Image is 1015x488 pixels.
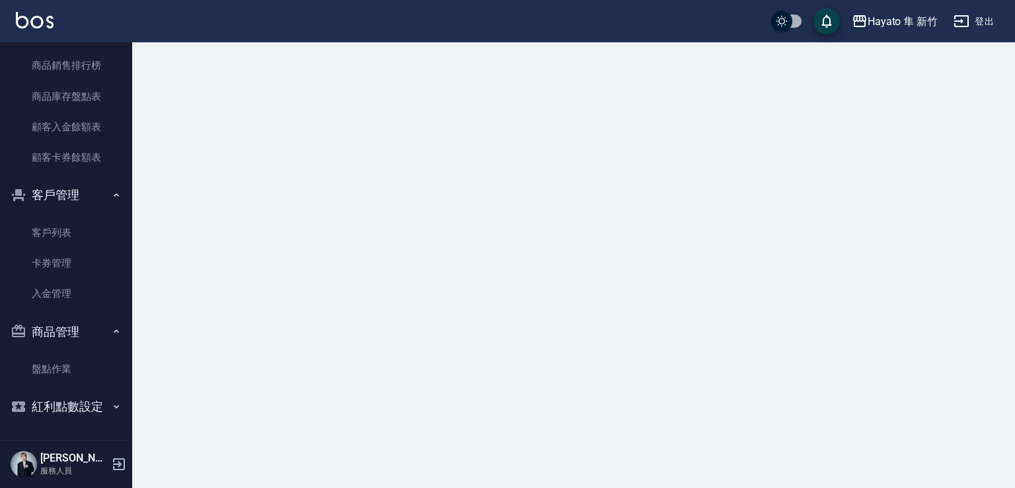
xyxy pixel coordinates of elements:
[5,218,127,248] a: 客戶列表
[5,248,127,278] a: 卡券管理
[5,178,127,212] button: 客戶管理
[846,8,943,35] button: Hayato 隼 新竹
[868,13,938,30] div: Hayato 隼 新竹
[5,81,127,112] a: 商品庫存盤點表
[948,9,999,34] button: 登出
[5,389,127,424] button: 紅利點數設定
[5,112,127,142] a: 顧客入金餘額表
[11,451,37,477] img: Person
[5,50,127,81] a: 商品銷售排行榜
[40,465,108,477] p: 服務人員
[5,142,127,173] a: 顧客卡券餘額表
[813,8,840,34] button: save
[16,12,54,28] img: Logo
[5,278,127,309] a: 入金管理
[5,315,127,349] button: 商品管理
[5,354,127,384] a: 盤點作業
[40,452,108,465] h5: [PERSON_NAME]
